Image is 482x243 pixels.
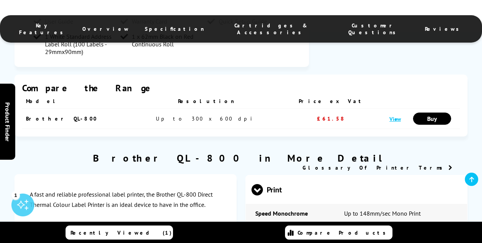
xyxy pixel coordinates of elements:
[14,152,468,164] h2: Brother QL-800 in More Detail
[413,113,451,125] a: Buy
[338,22,410,36] span: Customer Questions
[30,189,221,210] p: A fast and reliable professional label printer, the Brother QL-800 Direct Thermal Colour Label Pr...
[281,94,382,109] th: Price ex Vat
[145,25,204,32] span: Specification
[66,226,173,240] a: Recently Viewed (1)
[131,109,281,129] td: Up to 300 x 600 dpi
[246,204,334,223] td: Speed Monochrome
[281,109,382,129] td: £61.58
[26,115,97,122] a: Brother QL-800
[389,115,401,122] a: View
[22,94,131,109] th: Model
[298,229,390,236] span: Compare Products
[4,102,11,141] span: Product Finder
[131,94,281,109] th: Resolution
[82,25,130,32] span: Overview
[11,191,20,199] div: 1
[251,175,462,204] span: Print
[70,229,172,236] span: Recently Viewed (1)
[425,25,463,32] span: Reviews
[285,226,392,240] a: Compare Products
[219,22,323,36] span: Cartridges & Accessories
[335,204,467,223] td: Up to 148mm/sec Mono Print
[19,22,67,36] span: Key Features
[303,164,452,171] a: Glossary Of Printer Terms
[22,82,460,94] div: Compare the Range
